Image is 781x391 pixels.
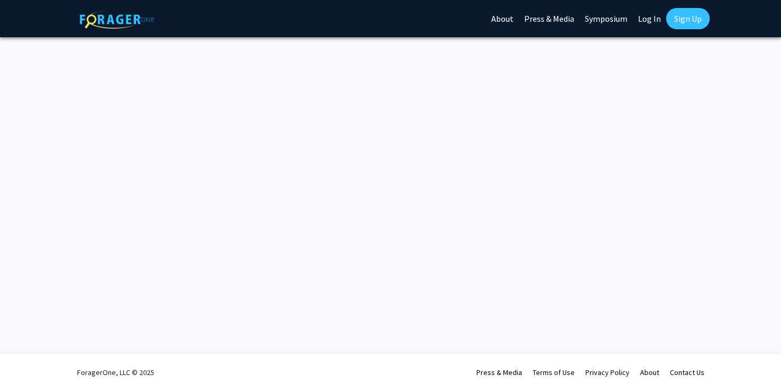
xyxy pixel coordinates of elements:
a: Contact Us [670,368,704,377]
img: ForagerOne Logo [80,10,154,29]
a: About [640,368,659,377]
a: Terms of Use [533,368,575,377]
div: ForagerOne, LLC © 2025 [77,354,154,391]
a: Sign Up [666,8,710,29]
a: Privacy Policy [585,368,629,377]
a: Press & Media [476,368,522,377]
